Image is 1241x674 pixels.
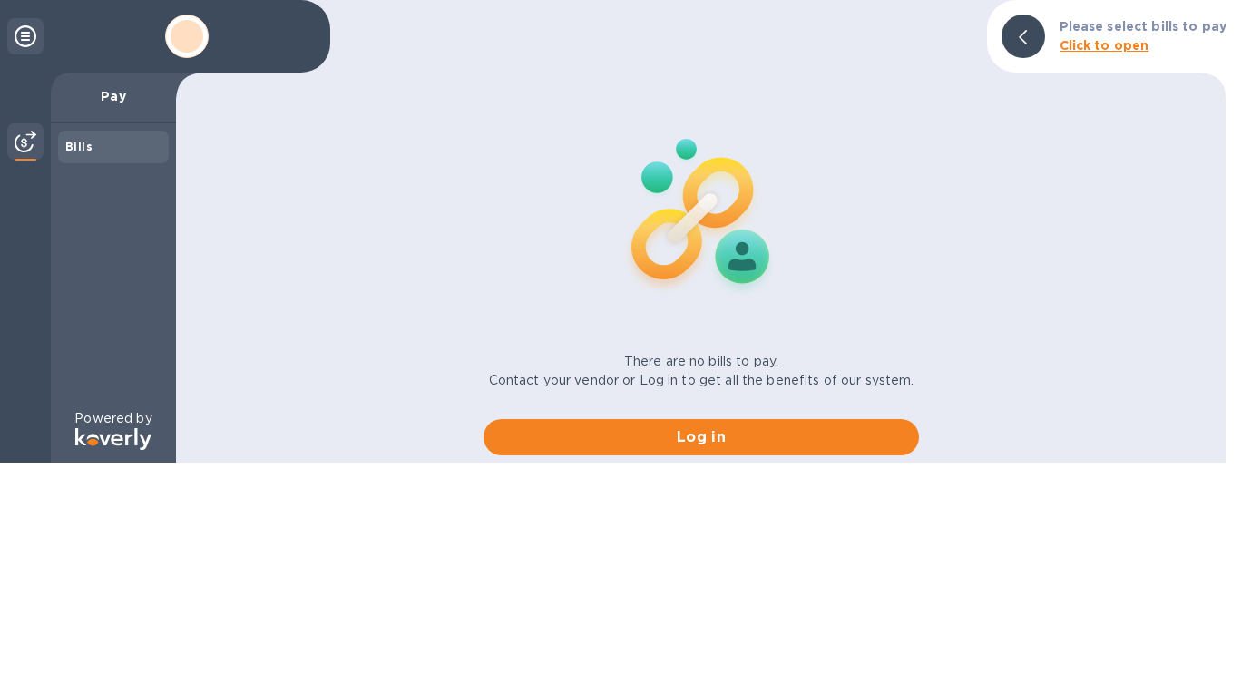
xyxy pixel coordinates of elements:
[74,409,151,428] p: Powered by
[65,140,93,153] b: Bills
[75,428,151,450] img: Logo
[484,419,919,455] button: Log in
[65,87,161,105] p: Pay
[498,426,904,448] span: Log in
[489,352,914,390] p: There are no bills to pay. Contact your vendor or Log in to get all the benefits of our system.
[1060,19,1226,34] b: Please select bills to pay
[1060,38,1149,53] b: Click to open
